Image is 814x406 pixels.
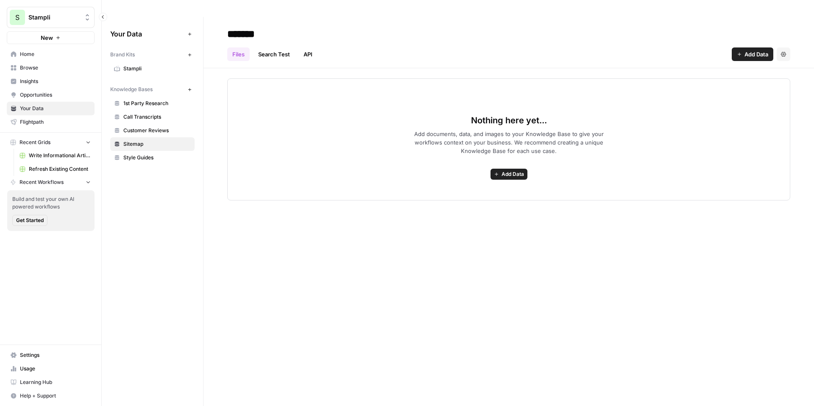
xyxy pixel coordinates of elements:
span: Insights [20,78,91,85]
a: Sitemap [110,137,195,151]
a: Learning Hub [7,375,95,389]
span: Opportunities [20,91,91,99]
span: Call Transcripts [123,113,191,121]
span: Customer Reviews [123,127,191,134]
a: Files [227,47,250,61]
span: Recent Grids [20,139,50,146]
span: Home [20,50,91,58]
a: 1st Party Research [110,97,195,110]
a: API [298,47,318,61]
a: Flightpath [7,115,95,129]
button: Workspace: Stampli [7,7,95,28]
span: Stampli [28,13,80,22]
span: Recent Workflows [20,178,64,186]
span: New [41,33,53,42]
span: Flightpath [20,118,91,126]
span: Stampli [123,65,191,72]
button: Add Data [732,47,773,61]
span: Build and test your own AI powered workflows [12,195,89,211]
a: Browse [7,61,95,75]
button: Help + Support [7,389,95,403]
a: Opportunities [7,88,95,102]
span: Write Informational Article [29,152,91,159]
a: Settings [7,348,95,362]
span: S [15,12,20,22]
span: Usage [20,365,91,373]
a: Home [7,47,95,61]
span: Settings [20,351,91,359]
span: Help + Support [20,392,91,400]
span: Refresh Existing Content [29,165,91,173]
a: Insights [7,75,95,88]
a: Call Transcripts [110,110,195,124]
span: Sitemap [123,140,191,148]
span: Browse [20,64,91,72]
a: Style Guides [110,151,195,164]
button: Recent Grids [7,136,95,149]
span: Add documents, data, and images to your Knowledge Base to give your workflows context on your bus... [400,130,617,155]
a: Refresh Existing Content [16,162,95,176]
a: Customer Reviews [110,124,195,137]
button: Recent Workflows [7,176,95,189]
a: Stampli [110,62,195,75]
span: Style Guides [123,154,191,161]
a: Your Data [7,102,95,115]
span: Add Data [744,50,768,58]
span: 1st Party Research [123,100,191,107]
span: Nothing here yet... [471,114,547,126]
a: Usage [7,362,95,375]
span: Brand Kits [110,51,135,58]
span: Get Started [16,217,44,224]
a: Search Test [253,47,295,61]
button: Get Started [12,215,47,226]
span: Your Data [110,29,184,39]
button: New [7,31,95,44]
span: Add Data [502,170,524,178]
span: Your Data [20,105,91,112]
span: Learning Hub [20,378,91,386]
a: Write Informational Article [16,149,95,162]
button: Add Data [491,169,527,180]
span: Knowledge Bases [110,86,153,93]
